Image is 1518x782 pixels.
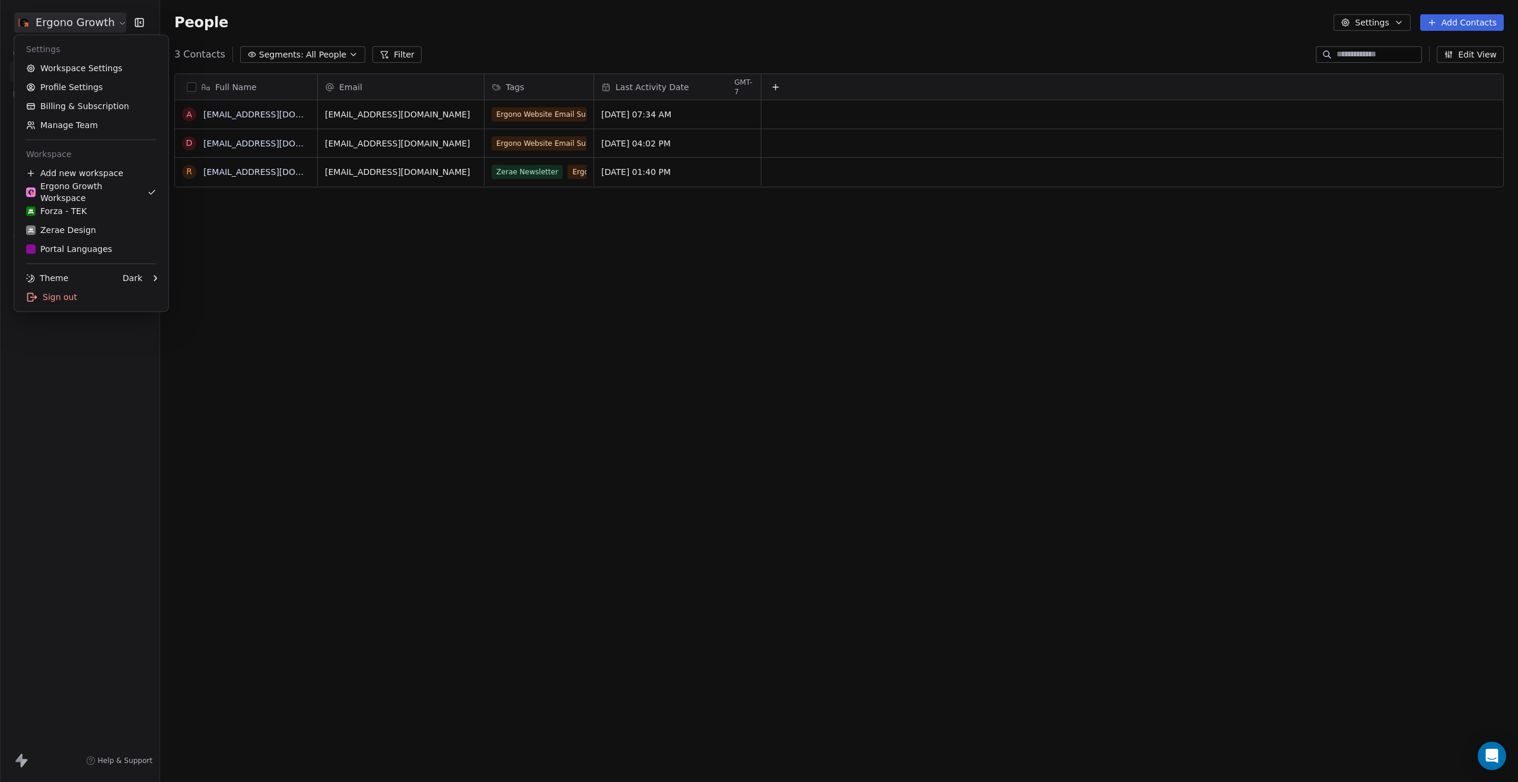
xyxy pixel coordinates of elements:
div: Theme [26,272,68,284]
div: Add new workspace [19,164,164,183]
div: Workspace [19,145,164,164]
div: Zerae Design [26,224,96,236]
div: Ergono Growth Workspace [26,180,147,204]
a: Billing & Subscription [19,97,164,116]
a: Manage Team [19,116,164,135]
div: Settings [19,40,164,59]
img: Ergono%20growth%20Transparent%20Logo%20.png [26,187,36,197]
img: Forza%20Tek-Socialimage.png [26,206,36,216]
img: Forza%20Tek-Socialimage.png [26,225,36,235]
a: Profile Settings [19,78,164,97]
div: Portal Languages [26,243,112,255]
div: Dark [123,272,142,284]
div: Sign out [19,288,164,307]
div: Forza - TEK [26,205,87,217]
a: Workspace Settings [19,59,164,78]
